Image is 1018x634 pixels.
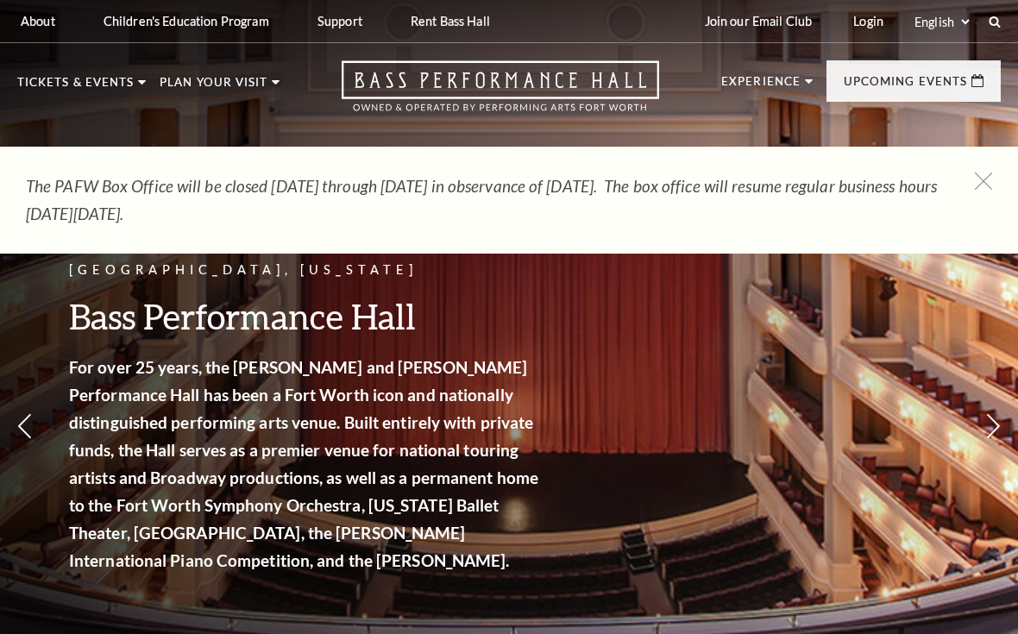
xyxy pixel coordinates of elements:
em: The PAFW Box Office will be closed [DATE] through [DATE] in observance of [DATE]. The box office ... [26,176,937,223]
p: Plan Your Visit [160,77,267,97]
p: Children's Education Program [104,14,269,28]
p: About [21,14,55,28]
select: Select: [911,14,972,30]
p: Support [317,14,362,28]
p: Rent Bass Hall [411,14,490,28]
p: Experience [721,76,801,97]
strong: For over 25 years, the [PERSON_NAME] and [PERSON_NAME] Performance Hall has been a Fort Worth ico... [69,357,538,570]
h3: Bass Performance Hall [69,294,544,338]
p: Upcoming Events [844,76,967,97]
p: Tickets & Events [17,77,134,97]
p: [GEOGRAPHIC_DATA], [US_STATE] [69,260,544,281]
